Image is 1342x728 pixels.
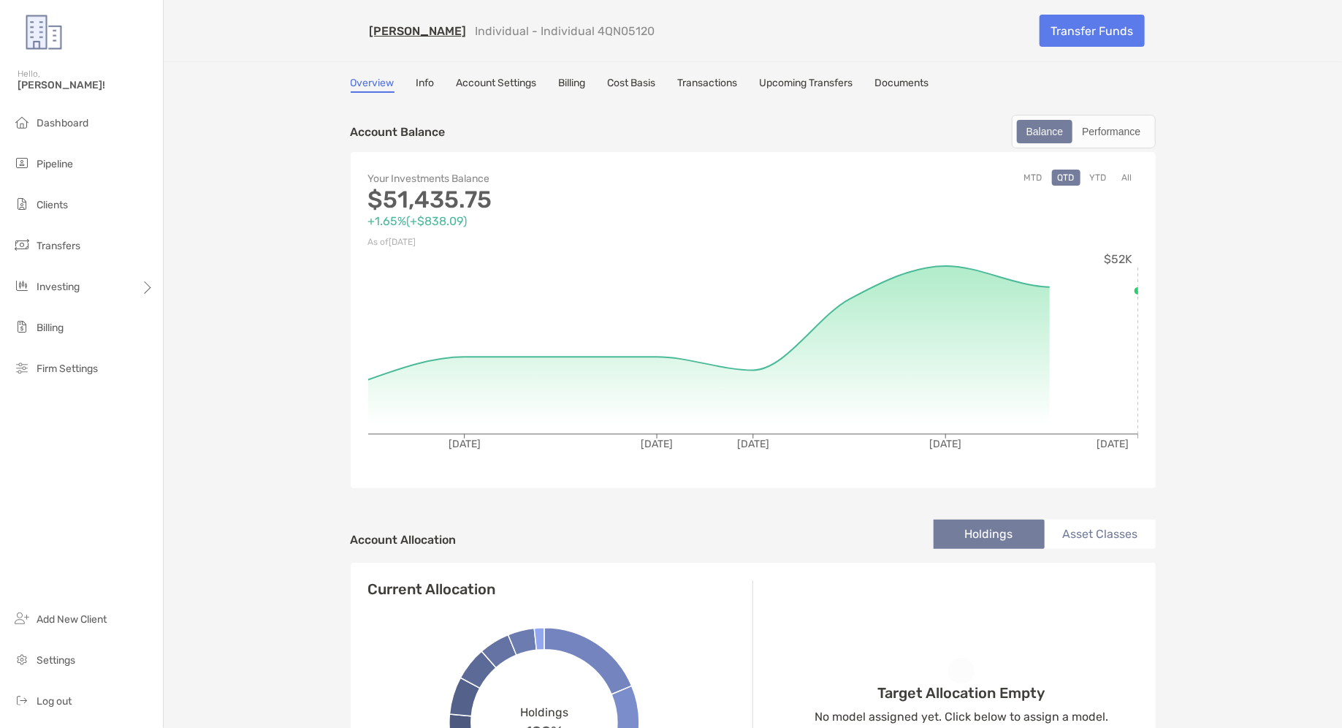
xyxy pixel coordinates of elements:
[37,363,98,375] span: Firm Settings
[1018,121,1072,142] div: Balance
[1084,170,1113,186] button: YTD
[878,684,1045,702] h4: Target Allocation Empty
[37,613,107,626] span: Add New Client
[37,695,72,708] span: Log out
[608,77,656,93] a: Cost Basis
[476,24,655,38] p: Individual - Individual 4QN05120
[1045,520,1156,549] li: Asset Classes
[875,77,929,93] a: Documents
[37,199,68,211] span: Clients
[37,158,73,170] span: Pipeline
[760,77,853,93] a: Upcoming Transfers
[13,359,31,376] img: firm-settings icon
[934,520,1045,549] li: Holdings
[13,691,31,709] img: logout icon
[520,705,568,719] span: Holdings
[37,117,88,129] span: Dashboard
[351,123,446,141] p: Account Balance
[370,24,467,38] a: [PERSON_NAME]
[13,277,31,295] img: investing icon
[13,318,31,335] img: billing icon
[368,580,496,598] h4: Current Allocation
[368,170,753,188] p: Your Investments Balance
[457,77,537,93] a: Account Settings
[368,191,753,209] p: $51,435.75
[1116,170,1138,186] button: All
[18,79,154,91] span: [PERSON_NAME]!
[678,77,738,93] a: Transactions
[37,281,80,293] span: Investing
[448,438,480,450] tspan: [DATE]
[351,533,457,547] h4: Account Allocation
[13,113,31,131] img: dashboard icon
[13,651,31,668] img: settings icon
[13,195,31,213] img: clients icon
[559,77,586,93] a: Billing
[737,438,769,450] tspan: [DATE]
[1104,252,1132,266] tspan: $52K
[815,708,1108,726] p: No model assigned yet. Click below to assign a model.
[13,610,31,627] img: add_new_client icon
[1052,170,1080,186] button: QTD
[351,77,394,93] a: Overview
[641,438,673,450] tspan: [DATE]
[37,654,75,667] span: Settings
[13,236,31,254] img: transfers icon
[37,240,80,252] span: Transfers
[1012,115,1156,148] div: segmented control
[1074,121,1148,142] div: Performance
[416,77,435,93] a: Info
[37,322,64,334] span: Billing
[368,212,753,230] p: +1.65% ( +$838.09 )
[18,6,70,58] img: Zoe Logo
[929,438,961,450] tspan: [DATE]
[1096,438,1128,450] tspan: [DATE]
[1040,15,1145,47] a: Transfer Funds
[1018,170,1048,186] button: MTD
[368,233,753,251] p: As of [DATE]
[13,154,31,172] img: pipeline icon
